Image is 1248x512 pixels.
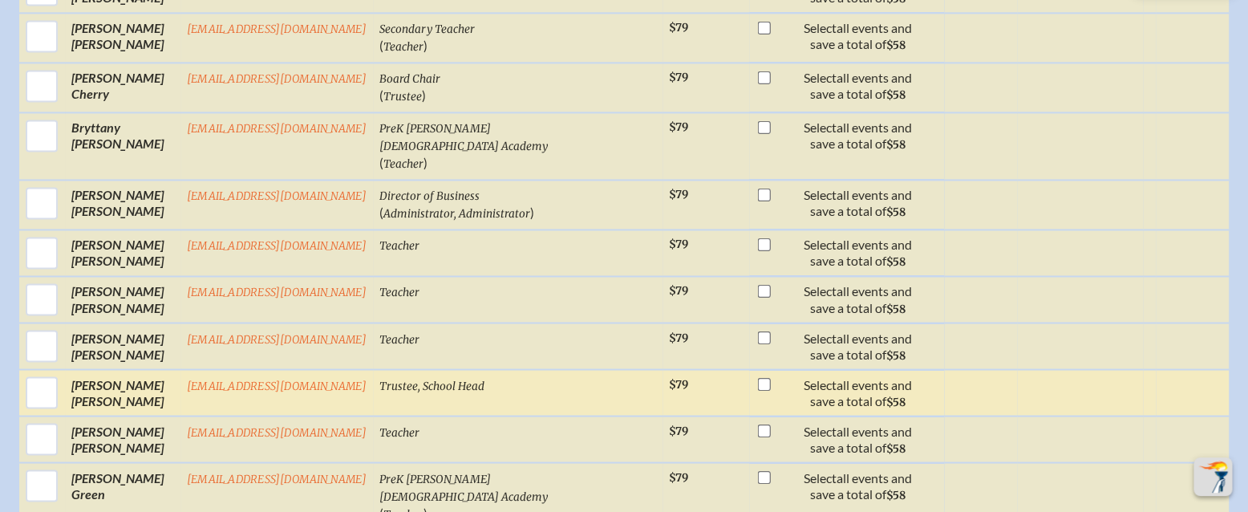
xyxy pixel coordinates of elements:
span: Trustee, School Head [379,379,484,392]
span: $79 [669,284,688,298]
span: ) [422,87,426,103]
a: [EMAIL_ADDRESS][DOMAIN_NAME] [187,22,367,36]
span: ) [423,155,427,170]
span: Select [804,187,837,202]
span: ( [379,38,383,53]
span: $79 [669,377,688,391]
span: ) [530,205,534,220]
span: $58 [886,348,906,362]
span: Secondary Teacher [379,22,475,36]
a: [EMAIL_ADDRESS][DOMAIN_NAME] [187,189,367,203]
a: [EMAIL_ADDRESS][DOMAIN_NAME] [187,425,367,439]
span: $79 [669,21,688,35]
span: $79 [669,238,688,251]
p: all events and save a total of [778,423,938,455]
span: Select [804,20,837,35]
span: $79 [669,470,688,484]
span: $58 [886,205,906,219]
p: all events and save a total of [778,187,938,219]
span: $79 [669,424,688,437]
td: [PERSON_NAME] [PERSON_NAME] [65,323,180,369]
span: Teacher [383,40,423,54]
span: Select [804,330,837,345]
p: all events and save a total of [778,469,938,502]
span: $58 [886,302,906,315]
a: [EMAIL_ADDRESS][DOMAIN_NAME] [187,122,367,136]
span: Select [804,376,837,392]
span: Select [804,120,837,135]
span: $58 [886,488,906,502]
a: [EMAIL_ADDRESS][DOMAIN_NAME] [187,472,367,486]
span: Select [804,469,837,485]
span: $79 [669,188,688,201]
p: all events and save a total of [778,330,938,362]
a: [EMAIL_ADDRESS][DOMAIN_NAME] [187,286,367,299]
p: all events and save a total of [778,376,938,408]
span: Director of Business [379,189,480,203]
td: [PERSON_NAME] [PERSON_NAME] [65,180,180,230]
span: ( [379,155,383,170]
span: ( [379,87,383,103]
span: Select [804,237,837,252]
span: $58 [886,39,906,52]
td: [PERSON_NAME] [PERSON_NAME] [65,416,180,462]
td: [PERSON_NAME] [PERSON_NAME] [65,276,180,323]
span: Teacher [379,239,419,253]
td: [PERSON_NAME] [PERSON_NAME] [65,230,180,276]
span: ( [379,205,383,220]
button: Scroll Top [1193,457,1232,496]
img: To the top [1197,461,1229,493]
span: Administrator, Administrator [383,207,530,221]
span: Trustee [383,90,422,104]
span: PreK [PERSON_NAME][DEMOGRAPHIC_DATA] Academy [379,122,548,153]
span: PreK [PERSON_NAME][DEMOGRAPHIC_DATA] Academy [379,472,548,503]
span: Teacher [379,286,419,299]
span: $79 [669,120,688,134]
span: $58 [886,88,906,102]
a: [EMAIL_ADDRESS][DOMAIN_NAME] [187,239,367,253]
p: all events and save a total of [778,120,938,152]
span: $79 [669,331,688,344]
span: $58 [886,395,906,408]
span: $58 [886,441,906,455]
p: all events and save a total of [778,20,938,52]
span: $58 [886,255,906,269]
a: [EMAIL_ADDRESS][DOMAIN_NAME] [187,72,367,86]
span: Teacher [379,425,419,439]
span: $58 [886,138,906,152]
p: all events and save a total of [778,237,938,269]
p: all events and save a total of [778,283,938,315]
span: Teacher [383,157,423,171]
span: $79 [669,71,688,84]
span: ) [423,38,427,53]
td: [PERSON_NAME] [PERSON_NAME] [65,13,180,63]
span: Select [804,423,837,438]
span: Board Chair [379,72,440,86]
td: Bryttany [PERSON_NAME] [65,112,180,180]
td: [PERSON_NAME] [PERSON_NAME] [65,369,180,416]
span: Teacher [379,332,419,346]
span: Select [804,283,837,299]
a: [EMAIL_ADDRESS][DOMAIN_NAME] [187,332,367,346]
span: Select [804,70,837,85]
a: [EMAIL_ADDRESS][DOMAIN_NAME] [187,379,367,392]
p: all events and save a total of [778,70,938,102]
td: [PERSON_NAME] Cherry [65,63,180,112]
